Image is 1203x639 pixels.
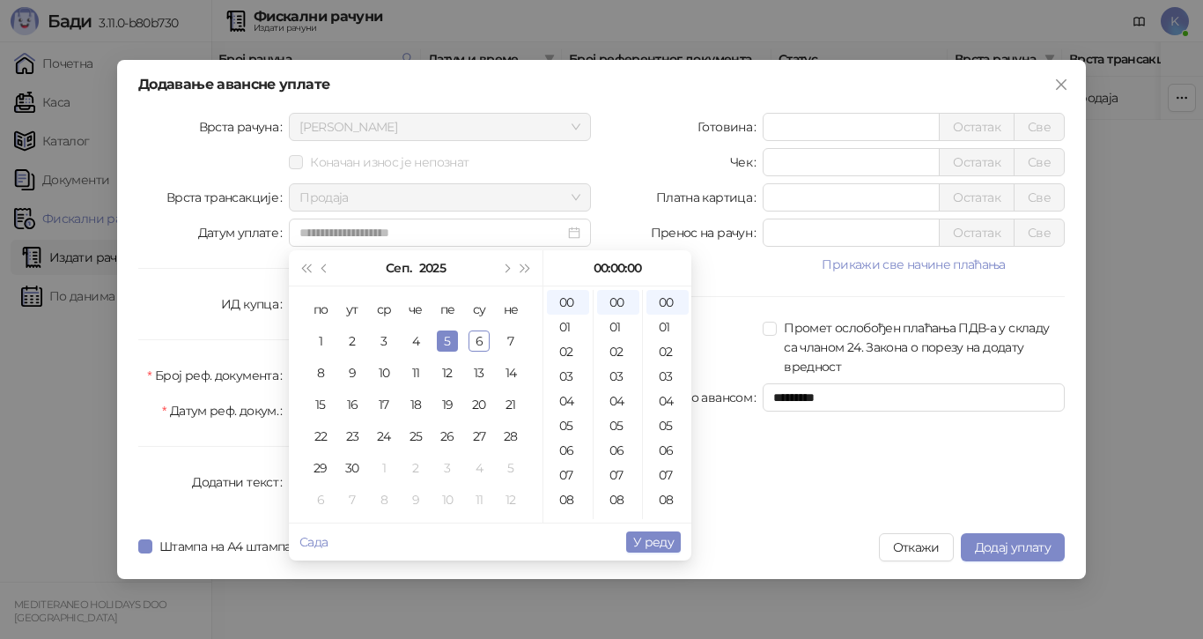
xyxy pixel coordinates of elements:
span: У реду [633,534,674,550]
input: Датум уплате [299,223,565,242]
div: 08 [597,487,639,512]
div: 04 [646,389,689,413]
td: 2025-09-02 [336,325,368,357]
div: 07 [646,463,689,487]
td: 2025-09-27 [463,420,495,452]
button: Изабери годину [419,250,446,286]
div: 12 [500,489,521,510]
button: Све [1014,113,1065,141]
div: 21 [500,394,521,415]
button: У реду [626,531,681,553]
div: 08 [646,487,689,512]
div: 01 [597,315,639,339]
span: Штампа на А4 штампачу [152,537,312,556]
th: су [463,293,495,325]
td: 2025-09-15 [305,389,336,420]
div: 9 [342,362,363,383]
td: 2025-09-08 [305,357,336,389]
div: 12 [437,362,458,383]
a: Сада [299,534,328,550]
td: 2025-09-06 [463,325,495,357]
td: 2025-09-09 [336,357,368,389]
td: 2025-09-17 [368,389,400,420]
td: 2025-09-18 [400,389,432,420]
button: Остатак [939,148,1015,176]
button: Остатак [939,113,1015,141]
button: Све [1014,148,1065,176]
div: 06 [597,438,639,463]
div: 1 [373,457,395,479]
button: Следећи месец (PageDown) [496,250,515,286]
div: 28 [500,426,521,447]
td: 2025-09-01 [305,325,336,357]
div: 07 [547,463,589,487]
td: 2025-09-07 [495,325,527,357]
td: 2025-09-04 [400,325,432,357]
div: 04 [547,389,589,413]
label: Платна картица [656,183,763,212]
td: 2025-09-28 [495,420,527,452]
button: Све [1014,219,1065,247]
div: 00 [547,290,589,315]
div: 03 [646,364,689,389]
div: 13 [469,362,490,383]
td: 2025-10-04 [463,452,495,484]
button: Додај уплату [961,533,1065,561]
td: 2025-10-01 [368,452,400,484]
div: 18 [405,394,426,415]
button: Откажи [879,533,954,561]
span: Коначан износ је непознат [303,152,476,172]
td: 2025-09-16 [336,389,368,420]
button: Све [1014,183,1065,212]
button: Прикажи све начине плаћања [763,254,1065,275]
div: 6 [310,489,331,510]
label: Број реф. документа [147,361,289,390]
td: 2025-09-11 [400,357,432,389]
button: Претходна година (Control + left) [296,250,315,286]
div: 00 [646,290,689,315]
div: 26 [437,426,458,447]
td: 2025-09-24 [368,420,400,452]
div: 02 [597,339,639,364]
th: не [495,293,527,325]
td: 2025-09-13 [463,357,495,389]
td: 2025-10-10 [432,484,463,516]
div: 05 [547,413,589,438]
td: 2025-10-07 [336,484,368,516]
td: 2025-10-09 [400,484,432,516]
div: 00:00:00 [550,250,684,286]
div: 1 [310,331,331,352]
div: 9 [405,489,426,510]
div: 4 [469,457,490,479]
div: 11 [469,489,490,510]
td: 2025-10-08 [368,484,400,516]
div: 09 [547,512,589,537]
th: ут [336,293,368,325]
div: 00 [597,290,639,315]
td: 2025-10-11 [463,484,495,516]
td: 2025-09-19 [432,389,463,420]
span: Додај уплату [975,539,1051,555]
div: 03 [597,364,639,389]
td: 2025-09-14 [495,357,527,389]
div: 8 [373,489,395,510]
div: 7 [500,331,521,352]
td: 2025-10-05 [495,452,527,484]
th: пе [432,293,463,325]
td: 2025-09-30 [336,452,368,484]
div: 02 [547,339,589,364]
label: Врста трансакције [166,183,290,212]
label: Датум реф. докум. [162,397,289,425]
div: 02 [646,339,689,364]
td: 2025-09-03 [368,325,400,357]
label: ИД купца [221,290,289,318]
div: 09 [646,512,689,537]
span: Close [1047,78,1075,92]
button: Претходни месец (PageUp) [315,250,335,286]
th: че [400,293,432,325]
span: Аванс [299,114,580,140]
div: 04 [597,389,639,413]
div: 01 [646,315,689,339]
th: ср [368,293,400,325]
div: 15 [310,394,331,415]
